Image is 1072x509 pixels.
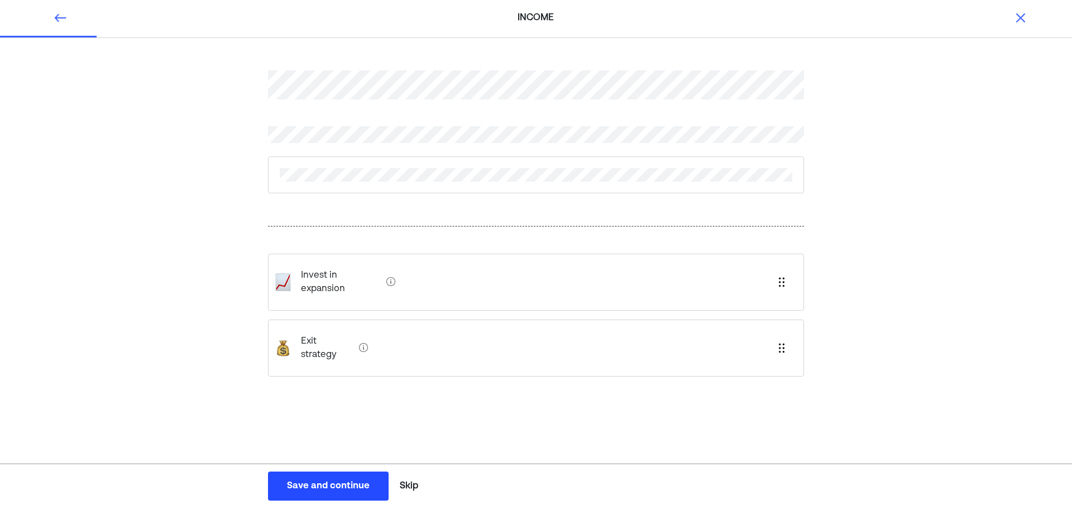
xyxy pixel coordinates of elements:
[268,320,804,377] div: Exit strategy
[287,479,370,493] div: Save and continue
[292,326,355,370] div: Exit strategy
[395,472,423,500] button: Skip
[268,472,389,501] button: Save and continue
[374,11,698,25] div: INCOME
[268,254,804,311] div: Invest in expansion
[292,260,382,305] div: Invest in expansion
